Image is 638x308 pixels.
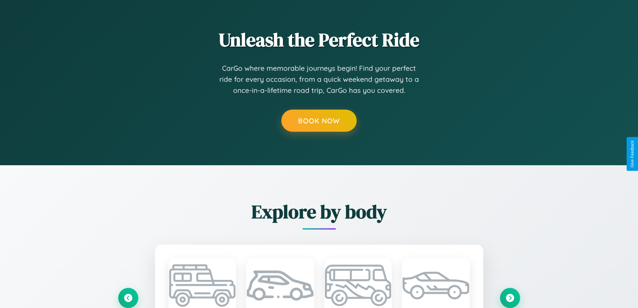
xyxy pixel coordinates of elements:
[281,110,357,132] button: Book Now
[630,140,635,168] div: Give Feedback
[219,63,420,96] p: CarGo where memorable journeys begin! Find your perfect ride for every occasion, from a quick wee...
[118,27,520,53] h2: Unleash the Perfect Ride
[118,199,520,225] h2: Explore by body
